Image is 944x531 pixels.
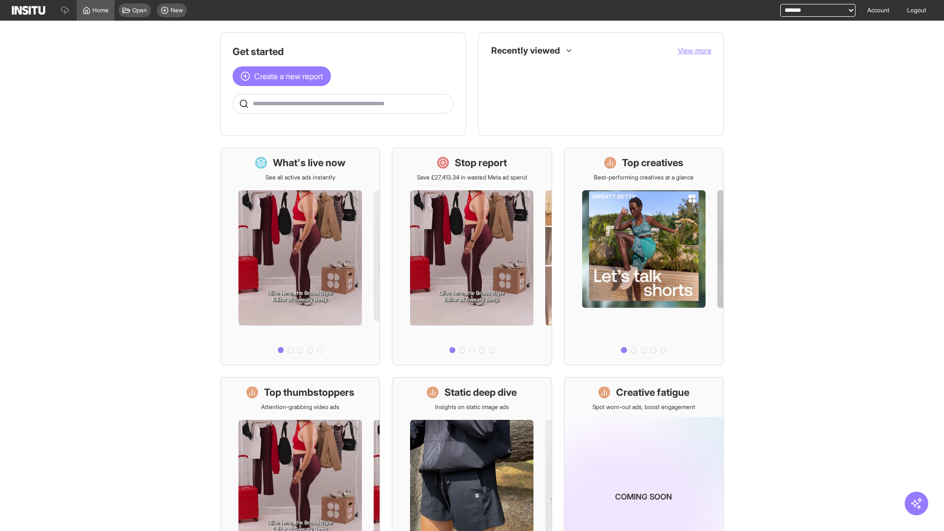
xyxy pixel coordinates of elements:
[12,6,45,15] img: Logo
[273,156,346,170] h1: What's live now
[265,174,335,181] p: See all active ads instantly
[594,174,694,181] p: Best-performing creatives at a glance
[254,70,323,82] span: Create a new report
[261,403,339,411] p: Attention-grabbing video ads
[417,174,527,181] p: Save £27,413.34 in wasted Meta ad spend
[455,156,507,170] h1: Stop report
[220,147,380,365] a: What's live nowSee all active ads instantly
[171,6,183,14] span: New
[678,46,711,56] button: View more
[132,6,147,14] span: Open
[92,6,109,14] span: Home
[233,45,454,59] h1: Get started
[622,156,683,170] h1: Top creatives
[435,403,509,411] p: Insights on static image ads
[264,385,354,399] h1: Top thumbstoppers
[678,46,711,55] span: View more
[233,66,331,86] button: Create a new report
[444,385,517,399] h1: Static deep dive
[564,147,724,365] a: Top creativesBest-performing creatives at a glance
[392,147,552,365] a: Stop reportSave £27,413.34 in wasted Meta ad spend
